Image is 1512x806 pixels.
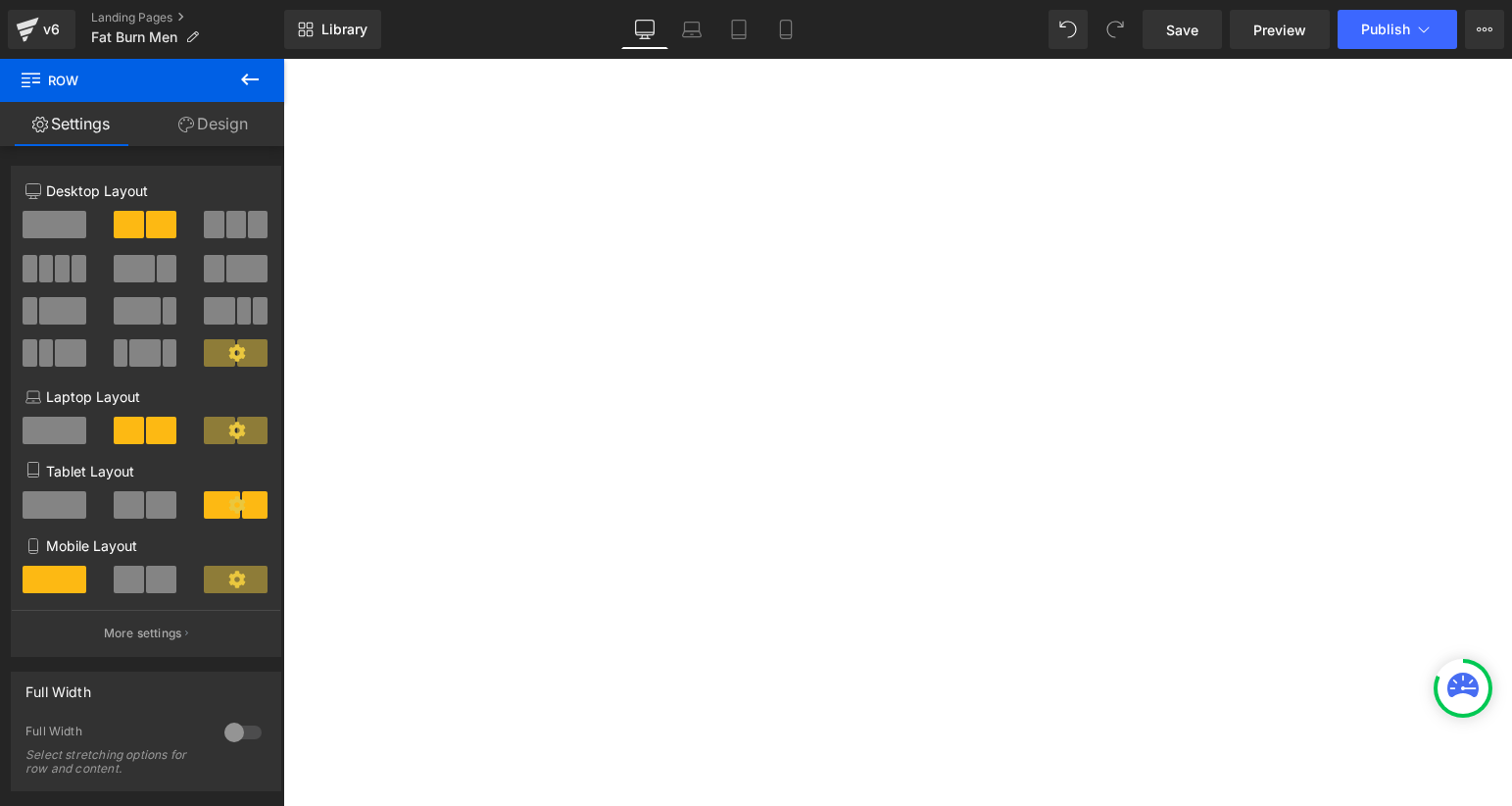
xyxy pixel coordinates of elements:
[668,10,715,49] a: Laptop
[20,59,216,102] span: Row
[25,748,202,776] div: Select stretching options for row and content.
[25,461,267,481] p: Tablet Layout
[12,610,280,656] button: More settings
[1361,22,1410,37] span: Publish
[8,10,75,49] a: v6
[142,102,284,146] a: Design
[25,180,267,201] p: Desktop Layout
[1465,10,1504,49] button: More
[621,10,668,49] a: Desktop
[91,10,284,25] a: Landing Pages
[25,673,91,700] div: Full Width
[1096,10,1135,49] button: Redo
[284,10,381,49] a: New Library
[104,625,182,642] p: More settings
[762,10,809,49] a: Mobile
[1253,20,1306,40] span: Preview
[25,724,205,744] div: Full Width
[1338,10,1457,49] button: Publish
[715,10,762,49] a: Tablet
[321,21,367,38] span: Library
[1049,10,1088,49] button: Undo
[39,17,64,42] div: v6
[91,29,177,45] span: Fat Burn Men
[1230,10,1330,49] a: Preview
[25,386,267,407] p: Laptop Layout
[25,535,267,556] p: Mobile Layout
[1166,20,1198,40] span: Save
